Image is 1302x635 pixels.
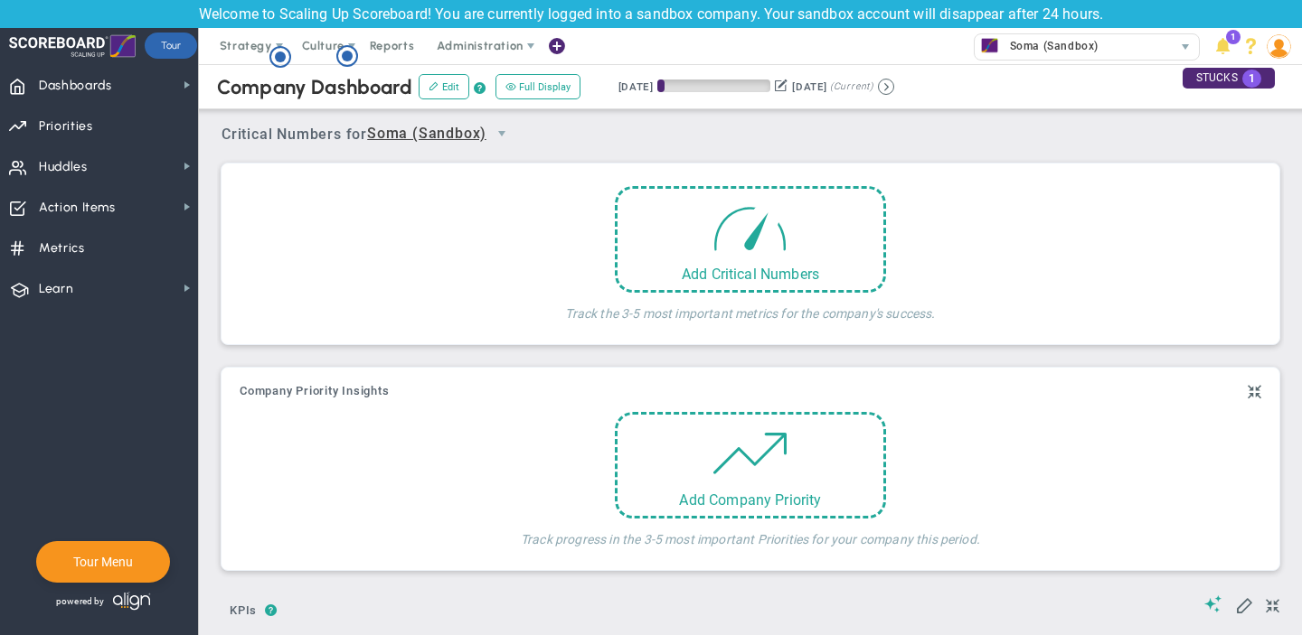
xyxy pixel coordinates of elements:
[830,79,873,95] span: (Current)
[367,123,486,145] span: Soma (Sandbox)
[39,148,88,186] span: Huddles
[419,74,469,99] button: Edit
[222,118,522,152] span: Critical Numbers for
[618,491,883,509] div: Add Company Priority
[361,28,424,64] span: Reports
[39,107,93,145] span: Priorities
[222,596,265,628] button: KPIs
[220,39,272,52] span: Strategy
[486,118,517,149] span: select
[618,266,883,283] div: Add Critical Numbers
[437,39,523,52] span: Administration
[565,293,935,322] h4: Track the 3-5 most important metrics for the company's success.
[222,596,265,625] span: KPIs
[878,79,894,95] button: Go to next period
[495,74,580,99] button: Full Display
[1226,30,1241,44] span: 1
[1235,595,1253,613] span: Edit My KPIs
[1209,28,1237,64] li: Announcements
[217,75,412,99] span: Company Dashboard
[240,385,390,399] button: Company Priority Insights
[240,385,390,397] span: Company Priority Insights
[1204,595,1222,612] span: Suggestions (AI Feature)
[1267,34,1291,59] img: 210114.Person.photo
[657,79,770,92] div: Period Progress: 6% Day 7 of 101 with 94 remaining.
[302,39,344,52] span: Culture
[39,270,73,308] span: Learn
[39,189,116,227] span: Action Items
[1001,34,1099,58] span: Soma (Sandbox)
[39,67,112,105] span: Dashboards
[447,518,1054,547] h4: Track progress in the 3-5 most important Priorities for your company this period.
[978,34,1001,57] img: 33635.Company.photo
[618,79,653,95] div: [DATE]
[1237,28,1265,64] li: Help & Frequently Asked Questions (FAQ)
[68,554,138,570] button: Tour Menu
[792,79,826,95] div: [DATE]
[1242,70,1261,88] span: 1
[1173,34,1199,60] span: select
[39,229,85,267] span: Metrics
[36,587,229,615] div: Powered by Align
[1183,68,1275,89] div: STUCKS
